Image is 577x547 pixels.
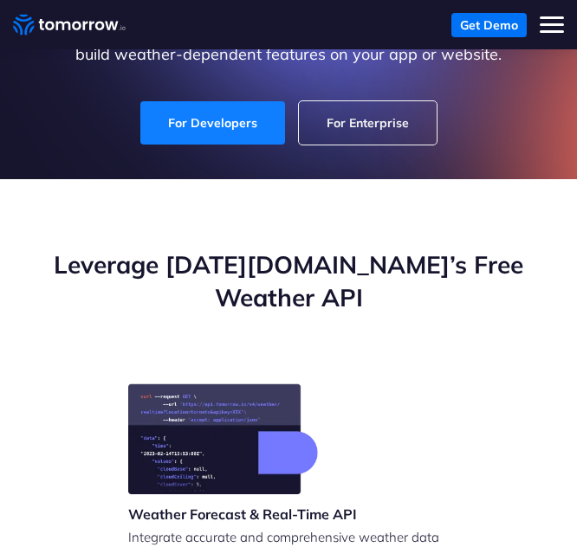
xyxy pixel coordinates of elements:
a: Get Demo [451,13,527,37]
a: For Developers [140,101,285,145]
h2: Leverage [DATE][DOMAIN_NAME]’s Free Weather API [28,248,549,314]
button: Toggle mobile menu [540,13,564,37]
a: For Enterprise [299,101,437,145]
h3: Weather Forecast & Real-Time API [128,505,357,524]
a: Home link [13,12,126,38]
